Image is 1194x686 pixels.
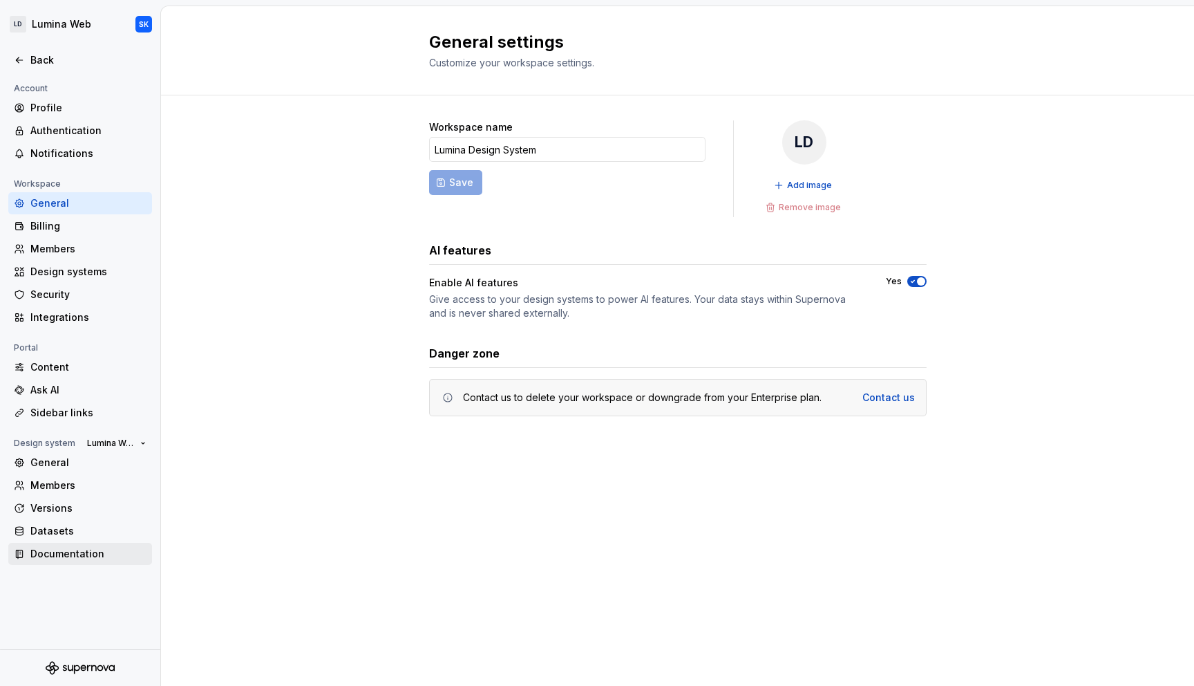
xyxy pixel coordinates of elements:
div: LD [782,120,826,165]
div: Security [30,288,146,302]
a: Authentication [8,120,152,142]
div: Documentation [30,547,146,561]
button: Add image [770,176,838,195]
a: Sidebar links [8,402,152,424]
span: Lumina Web [87,438,135,449]
a: Ask AI [8,379,152,401]
span: Add image [787,180,832,191]
div: Notifications [30,147,146,160]
h2: General settings [429,31,910,53]
div: Give access to your design systems to power AI features. Your data stays within Supernova and is ... [429,293,861,320]
a: Integrations [8,306,152,328]
div: Authentication [30,124,146,138]
a: Datasets [8,520,152,542]
div: Members [30,479,146,492]
div: SK [139,19,149,30]
div: Versions [30,501,146,515]
a: Documentation [8,543,152,565]
h3: Danger zone [429,345,500,362]
div: Workspace [8,176,66,192]
div: Datasets [30,524,146,538]
div: Contact us to delete your workspace or downgrade from your Enterprise plan. [463,391,822,405]
div: Ask AI [30,383,146,397]
a: Profile [8,97,152,119]
div: Members [30,242,146,256]
div: LD [10,16,26,33]
a: Content [8,356,152,378]
h3: AI features [429,242,491,259]
a: Billing [8,215,152,237]
a: Members [8,474,152,497]
div: Enable AI features [429,276,518,290]
svg: Supernova Logo [46,661,115,675]
div: Sidebar links [30,406,146,420]
label: Workspace name [429,120,513,134]
a: General [8,452,152,474]
div: Design systems [30,265,146,279]
div: Design system [8,435,81,452]
div: Back [30,53,146,67]
div: Portal [8,340,44,356]
a: Design systems [8,261,152,283]
a: Contact us [862,391,915,405]
a: Security [8,284,152,306]
a: Back [8,49,152,71]
div: General [30,196,146,210]
span: Customize your workspace settings. [429,57,594,68]
div: Billing [30,219,146,233]
div: General [30,456,146,470]
div: Content [30,360,146,374]
a: Notifications [8,142,152,165]
a: Members [8,238,152,260]
div: Lumina Web [32,17,91,31]
div: Account [8,80,53,97]
button: LDLumina WebSK [3,9,158,39]
label: Yes [886,276,902,287]
a: General [8,192,152,214]
div: Integrations [30,310,146,324]
a: Versions [8,497,152,519]
div: Profile [30,101,146,115]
